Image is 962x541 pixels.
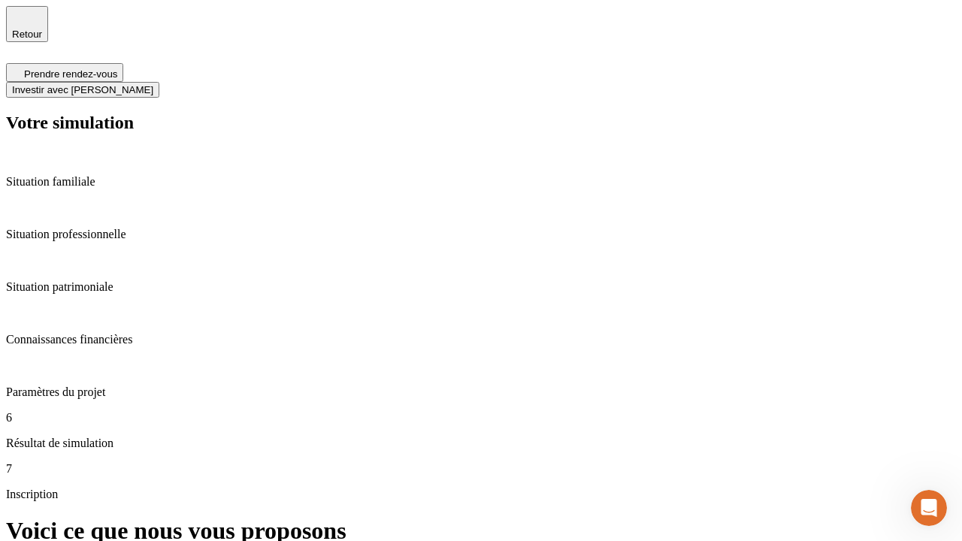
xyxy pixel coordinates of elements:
[6,6,48,42] button: Retour
[6,385,956,399] p: Paramètres du projet
[6,175,956,189] p: Situation familiale
[6,437,956,450] p: Résultat de simulation
[6,462,956,476] p: 7
[6,411,956,425] p: 6
[24,68,117,80] span: Prendre rendez-vous
[12,84,153,95] span: Investir avec [PERSON_NAME]
[6,280,956,294] p: Situation patrimoniale
[6,113,956,133] h2: Votre simulation
[6,228,956,241] p: Situation professionnelle
[12,29,42,40] span: Retour
[6,333,956,346] p: Connaissances financières
[911,490,947,526] iframe: Intercom live chat
[6,63,123,82] button: Prendre rendez-vous
[6,488,956,501] p: Inscription
[6,82,159,98] button: Investir avec [PERSON_NAME]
